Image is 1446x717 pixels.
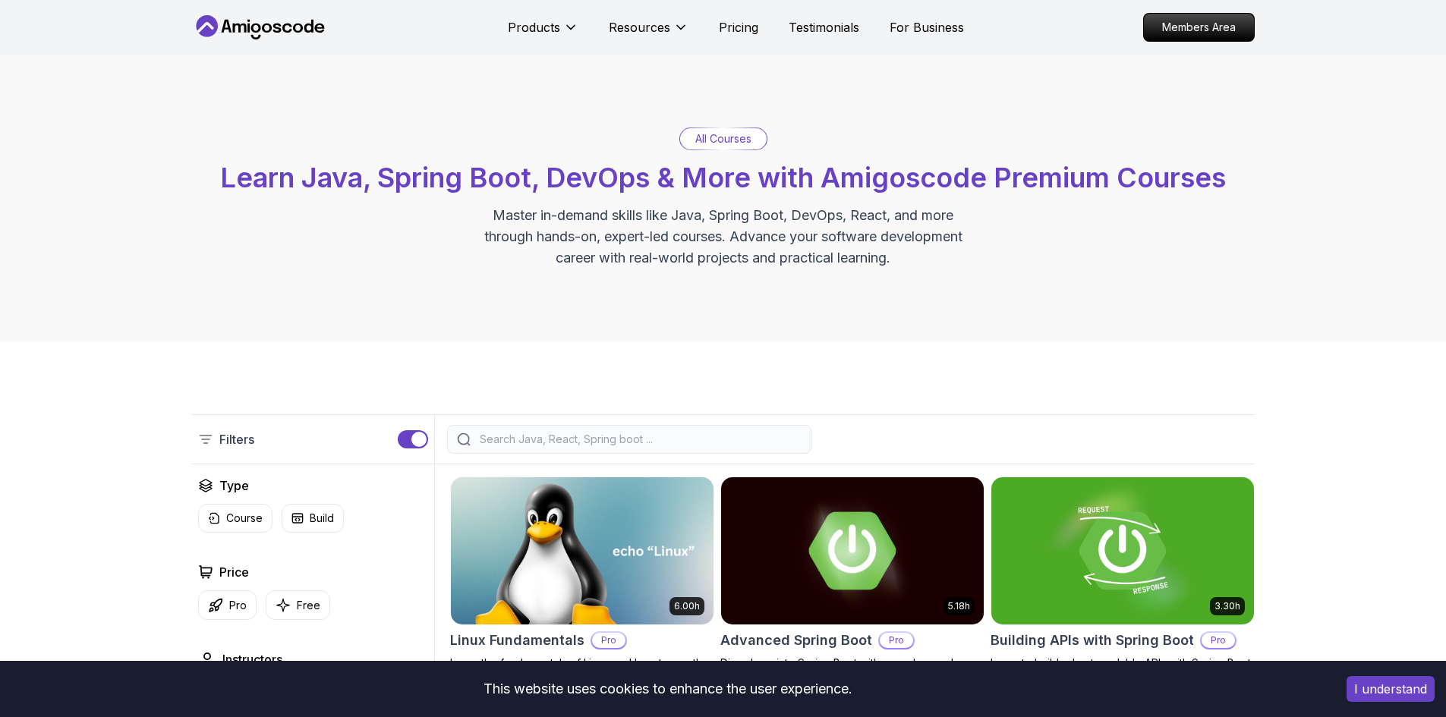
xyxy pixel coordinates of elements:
p: Pro [1202,633,1235,648]
div: This website uses cookies to enhance the user experience. [11,672,1324,706]
button: Accept cookies [1347,676,1435,702]
p: Free [297,598,320,613]
h2: Type [219,476,249,495]
h2: Advanced Spring Boot [720,630,872,651]
a: For Business [890,18,964,36]
button: Pro [198,590,257,620]
button: Build [282,504,344,533]
p: 6.00h [674,600,700,612]
a: Pricing [719,18,758,36]
p: Pro [229,598,247,613]
p: Pro [592,633,625,648]
h2: Building APIs with Spring Boot [991,630,1194,651]
img: Advanced Spring Boot card [721,477,984,624]
a: Building APIs with Spring Boot card3.30hBuilding APIs with Spring BootProLearn to build robust, s... [991,476,1255,701]
p: Build [310,511,334,526]
button: Products [508,18,578,49]
p: Resources [609,18,670,36]
p: Course [226,511,263,526]
span: Learn Java, Spring Boot, DevOps & More with Amigoscode Premium Courses [220,161,1226,194]
p: Pro [880,633,913,648]
p: Dive deep into Spring Boot with our advanced course, designed to take your skills from intermedia... [720,656,984,701]
p: Learn to build robust, scalable APIs with Spring Boot, mastering REST principles, JSON handling, ... [991,656,1255,701]
p: Members Area [1144,14,1254,41]
p: Master in-demand skills like Java, Spring Boot, DevOps, React, and more through hands-on, expert-... [468,205,978,269]
button: Resources [609,18,688,49]
p: All Courses [695,131,751,146]
a: Advanced Spring Boot card5.18hAdvanced Spring BootProDive deep into Spring Boot with our advanced... [720,476,984,701]
img: Linux Fundamentals card [451,477,714,624]
p: Filters [219,430,254,448]
button: Course [198,504,273,533]
a: Members Area [1143,13,1255,42]
h2: Price [219,563,249,581]
p: Learn the fundamentals of Linux and how to use the command line [450,656,714,686]
img: Building APIs with Spring Boot card [991,477,1254,624]
a: Linux Fundamentals card6.00hLinux FundamentalsProLearn the fundamentals of Linux and how to use t... [450,476,714,686]
h2: Linux Fundamentals [450,630,584,651]
h2: Instructors [222,650,282,668]
input: Search Java, React, Spring boot ... [477,432,802,447]
p: Products [508,18,560,36]
p: 3.30h [1214,600,1240,612]
a: Testimonials [789,18,859,36]
button: Free [266,590,330,620]
p: 5.18h [948,600,970,612]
